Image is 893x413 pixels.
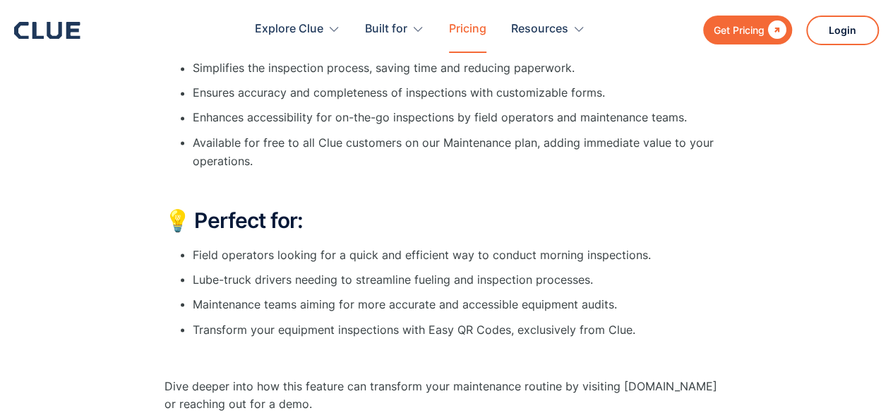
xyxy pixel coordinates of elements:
[193,133,729,169] li: Available for free to all Clue customers on our Maintenance plan, adding immediate value to your ...
[193,59,729,77] li: Simplifies the inspection process, saving time and reducing paperwork.
[255,7,323,52] div: Explore Clue
[193,246,729,263] li: Field operators looking for a quick and efficient way to conduct morning inspections.
[193,295,729,313] li: Maintenance teams aiming for more accurate and accessible equipment audits.
[164,345,729,363] p: ‍
[193,84,729,102] li: Ensures accuracy and completeness of inspections with customizable forms.
[193,321,729,338] li: Transform your equipment inspections with Easy QR Codes, exclusively from Clue.
[365,7,424,52] div: Built for
[511,7,585,52] div: Resources
[449,7,486,52] a: Pricing
[164,176,729,194] p: ‍
[255,7,340,52] div: Explore Clue
[714,21,765,39] div: Get Pricing
[193,270,729,288] li: Lube-truck drivers needing to streamline fueling and inspection processes.
[765,21,786,39] div: 
[365,7,407,52] div: Built for
[806,16,879,45] a: Login
[164,208,729,232] h2: 💡 Perfect for:
[511,7,568,52] div: Resources
[164,377,729,412] p: Dive deeper into how this feature can transform your maintenance routine by visiting [DOMAIN_NAME...
[193,109,729,126] li: Enhances accessibility for on-the-go inspections by field operators and maintenance teams.
[703,16,792,44] a: Get Pricing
